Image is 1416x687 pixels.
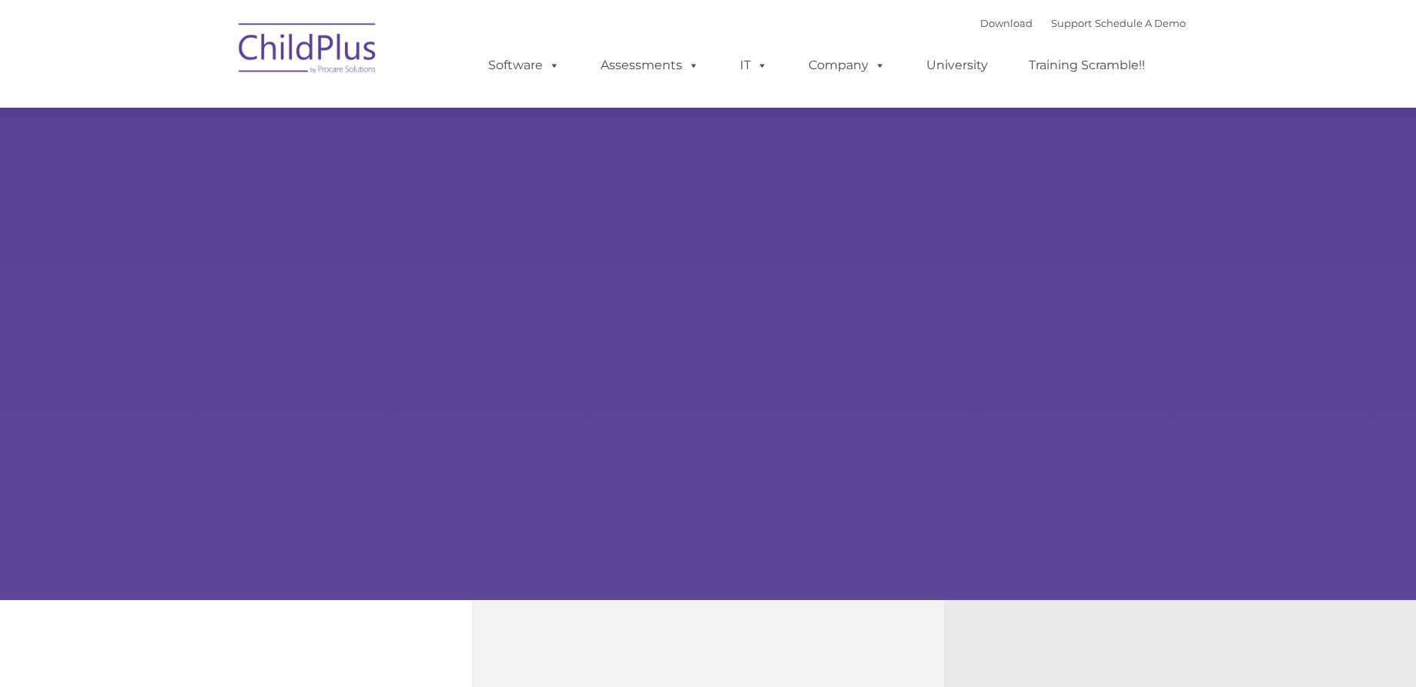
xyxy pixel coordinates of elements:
[585,50,715,81] a: Assessments
[980,17,1186,29] font: |
[980,17,1033,29] a: Download
[473,50,575,81] a: Software
[1013,50,1160,81] a: Training Scramble!!
[1051,17,1092,29] a: Support
[725,50,783,81] a: IT
[1095,17,1186,29] a: Schedule A Demo
[793,50,901,81] a: Company
[231,12,385,89] img: ChildPlus by Procare Solutions
[911,50,1003,81] a: University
